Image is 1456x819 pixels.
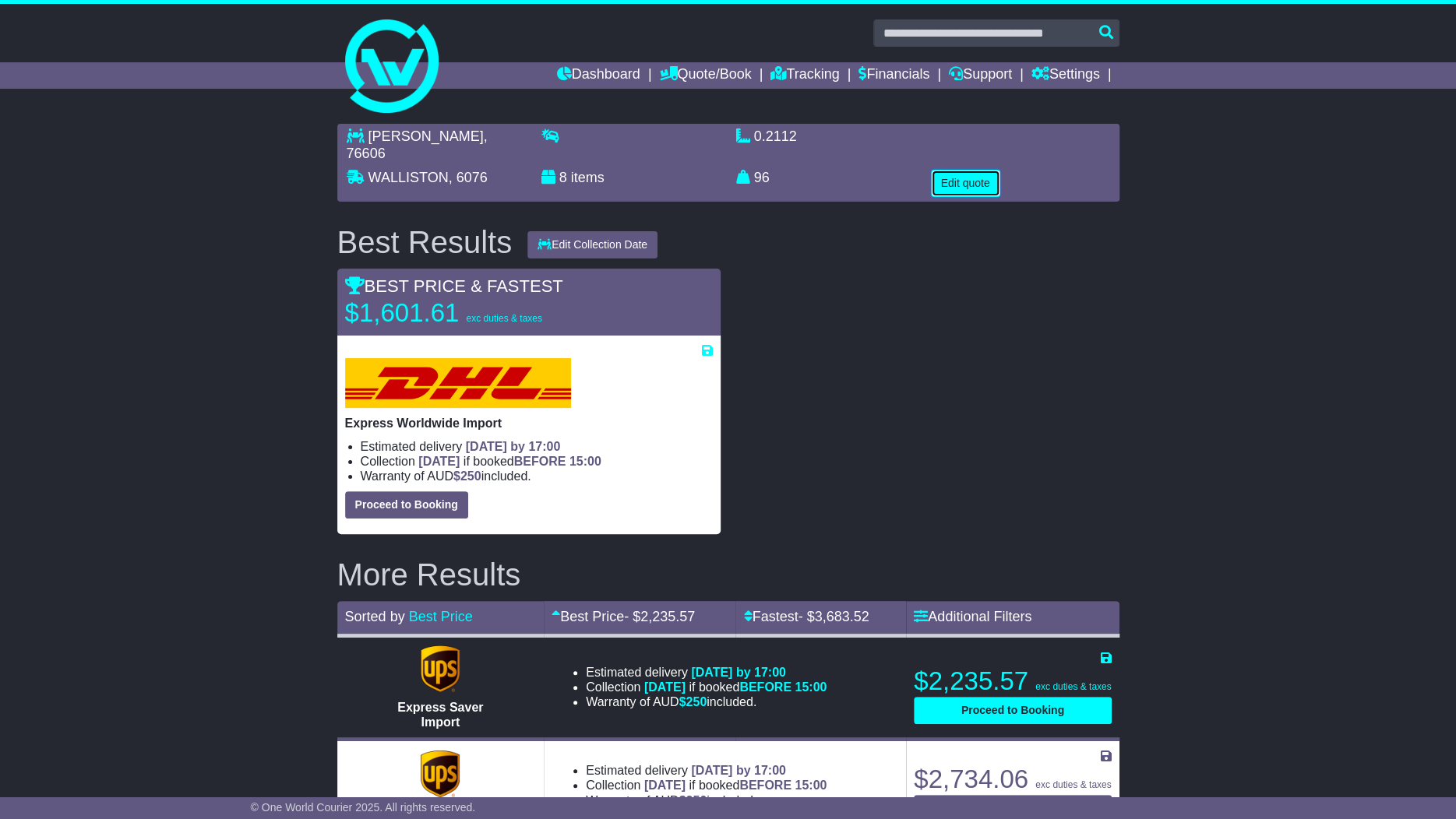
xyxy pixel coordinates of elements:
[644,680,686,694] span: [DATE]
[858,62,929,89] a: Financials
[569,455,601,468] span: 15:00
[1031,62,1100,89] a: Settings
[453,469,481,483] span: $
[552,609,695,624] a: Best Price- $2,235.57
[460,469,481,483] span: 250
[1035,779,1111,790] span: exc duties & taxes
[739,680,791,694] span: BEFORE
[931,170,1000,197] button: Edit quote
[586,763,827,778] li: Estimated delivery
[770,62,839,89] a: Tracking
[754,128,797,144] span: 0.2112
[691,764,786,777] span: [DATE] by 17:00
[345,609,405,624] span: Sorted by
[640,609,695,624] span: 2,235.57
[743,609,869,624] a: Fastest- $3,683.52
[686,794,707,807] span: 250
[644,680,827,694] span: if booked
[409,609,473,624] a: Best Price
[514,455,566,468] span: BEFORE
[368,170,449,185] span: WALLISTON
[754,170,770,185] span: 96
[361,469,713,483] li: Warranty of AUD included.
[347,128,488,161] span: , 76606
[644,779,827,792] span: if booked
[1035,681,1111,692] span: exc duties & taxes
[586,680,827,694] li: Collection
[686,695,707,708] span: 250
[527,231,657,258] button: Edit Collection Date
[251,801,476,814] span: © One World Courier 2025. All rights reserved.
[571,170,605,185] span: items
[586,665,827,680] li: Estimated delivery
[914,666,1111,697] p: $2,235.57
[815,609,869,624] span: 3,683.52
[691,666,786,679] span: [DATE] by 17:00
[586,694,827,709] li: Warranty of AUD included.
[345,276,563,296] span: BEST PRICE & FASTEST
[418,455,601,468] span: if booked
[914,764,1111,795] p: $2,734.06
[739,779,791,792] span: BEFORE
[586,778,827,793] li: Collection
[345,297,542,329] p: $1,601.61
[421,645,460,692] img: UPS (new): Express Saver Import
[330,225,520,259] div: Best Results
[914,609,1031,624] a: Additional Filters
[559,170,567,185] span: 8
[361,439,713,454] li: Estimated delivery
[659,62,751,89] a: Quote/Book
[466,440,561,453] span: [DATE] by 17:00
[586,793,827,808] li: Warranty of AUD included.
[397,701,483,729] span: Express Saver Import
[795,680,827,694] span: 15:00
[449,170,488,185] span: , 6076
[795,779,827,792] span: 15:00
[368,128,484,144] span: [PERSON_NAME]
[418,455,460,468] span: [DATE]
[466,313,541,324] span: exc duties & taxes
[557,62,640,89] a: Dashboard
[624,609,695,624] span: - $
[644,779,686,792] span: [DATE]
[799,609,869,624] span: - $
[949,62,1012,89] a: Support
[345,491,468,518] button: Proceed to Booking
[679,695,707,708] span: $
[345,416,713,431] p: Express Worldwide Import
[361,454,713,469] li: Collection
[337,557,1119,592] h2: More Results
[914,697,1111,724] button: Proceed to Booking
[345,358,571,408] img: DHL: Express Worldwide Import
[421,750,460,797] img: UPS (new): Express Import
[679,794,707,807] span: $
